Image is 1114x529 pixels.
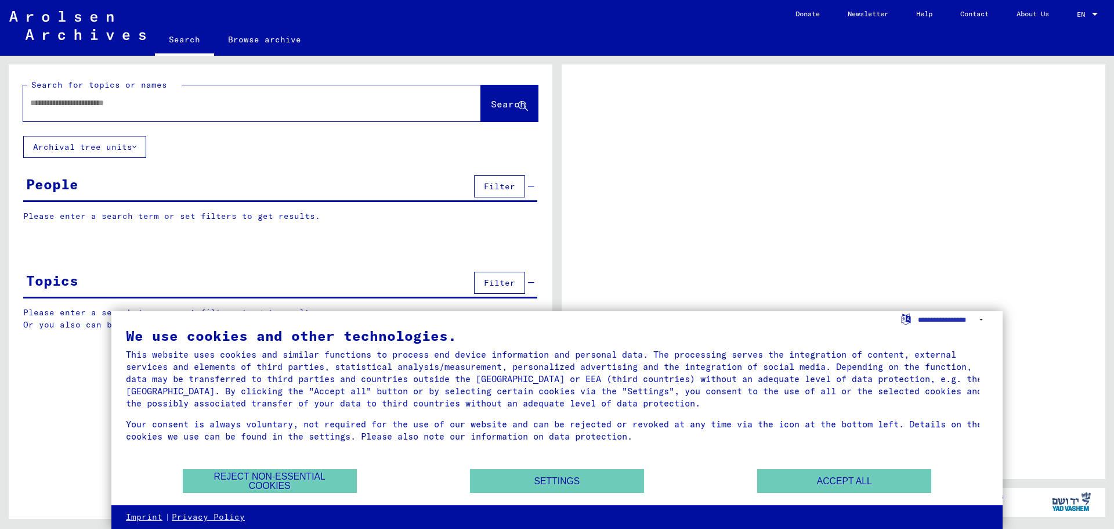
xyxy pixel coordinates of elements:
[491,98,526,110] span: Search
[26,174,78,195] div: People
[484,181,515,192] span: Filter
[9,11,146,40] img: Arolsen_neg.svg
[1050,487,1093,516] img: yv_logo.png
[757,469,931,493] button: Accept all
[481,85,538,121] button: Search
[484,278,515,288] span: Filter
[126,512,162,523] a: Imprint
[474,175,525,197] button: Filter
[23,136,146,158] button: Archival tree units
[214,26,315,53] a: Browse archive
[470,469,644,493] button: Settings
[183,469,357,493] button: Reject non-essential cookies
[31,80,167,90] mat-label: Search for topics or names
[126,418,988,442] div: Your consent is always voluntary, not required for the use of our website and can be rejected or ...
[26,270,78,291] div: Topics
[1077,10,1090,19] span: EN
[23,307,538,331] p: Please enter a search term or set filters to get results. Or you also can browse the manually.
[126,329,988,343] div: We use cookies and other technologies.
[172,512,245,523] a: Privacy Policy
[23,210,537,222] p: Please enter a search term or set filters to get results.
[155,26,214,56] a: Search
[126,348,988,409] div: This website uses cookies and similar functions to process end device information and personal da...
[474,272,525,294] button: Filter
